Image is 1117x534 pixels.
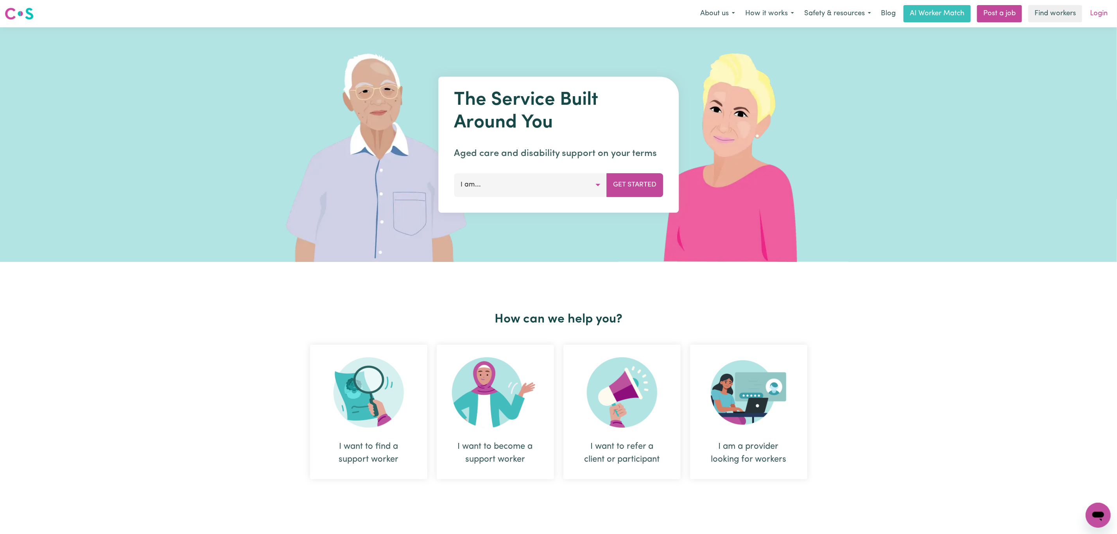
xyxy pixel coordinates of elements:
[437,345,554,479] div: I want to become a support worker
[329,440,409,466] div: I want to find a support worker
[799,5,876,22] button: Safety & resources
[563,345,681,479] div: I want to refer a client or participant
[695,5,740,22] button: About us
[876,5,900,22] a: Blog
[310,345,427,479] div: I want to find a support worker
[455,440,535,466] div: I want to become a support worker
[452,357,539,428] img: Become Worker
[977,5,1022,22] a: Post a job
[1086,503,1111,528] iframe: Button to launch messaging window, conversation in progress
[5,7,34,21] img: Careseekers logo
[740,5,799,22] button: How it works
[454,147,663,161] p: Aged care and disability support on your terms
[711,357,787,428] img: Provider
[454,89,663,134] h1: The Service Built Around You
[690,345,807,479] div: I am a provider looking for workers
[904,5,971,22] a: AI Worker Match
[333,357,404,428] img: Search
[587,357,657,428] img: Refer
[5,5,34,23] a: Careseekers logo
[454,173,607,197] button: I am...
[582,440,662,466] div: I want to refer a client or participant
[606,173,663,197] button: Get Started
[1085,5,1112,22] a: Login
[709,440,789,466] div: I am a provider looking for workers
[305,312,812,327] h2: How can we help you?
[1028,5,1082,22] a: Find workers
